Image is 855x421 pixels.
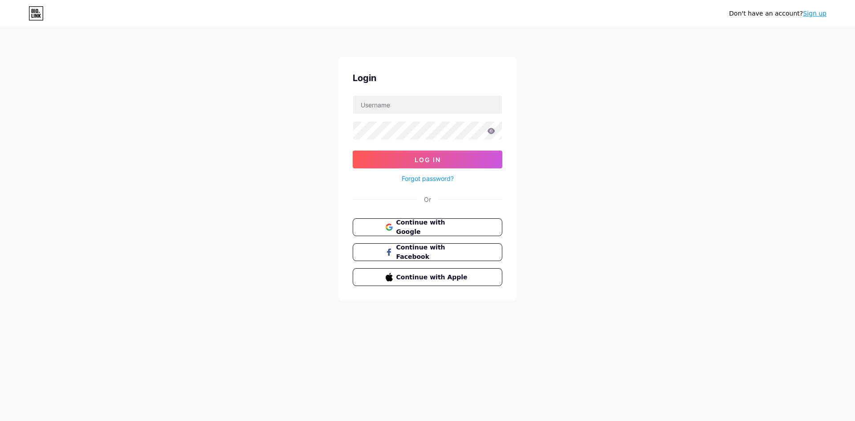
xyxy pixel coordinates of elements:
div: Don't have an account? [729,9,826,18]
a: Sign up [803,10,826,17]
div: Login [353,71,502,85]
span: Continue with Facebook [396,243,470,262]
button: Log In [353,151,502,168]
span: Continue with Google [396,218,470,237]
button: Continue with Apple [353,268,502,286]
button: Continue with Google [353,218,502,236]
span: Continue with Apple [396,273,470,282]
div: Or [424,195,431,204]
a: Forgot password? [402,174,454,183]
button: Continue with Facebook [353,243,502,261]
input: Username [353,96,502,114]
span: Log In [415,156,441,163]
